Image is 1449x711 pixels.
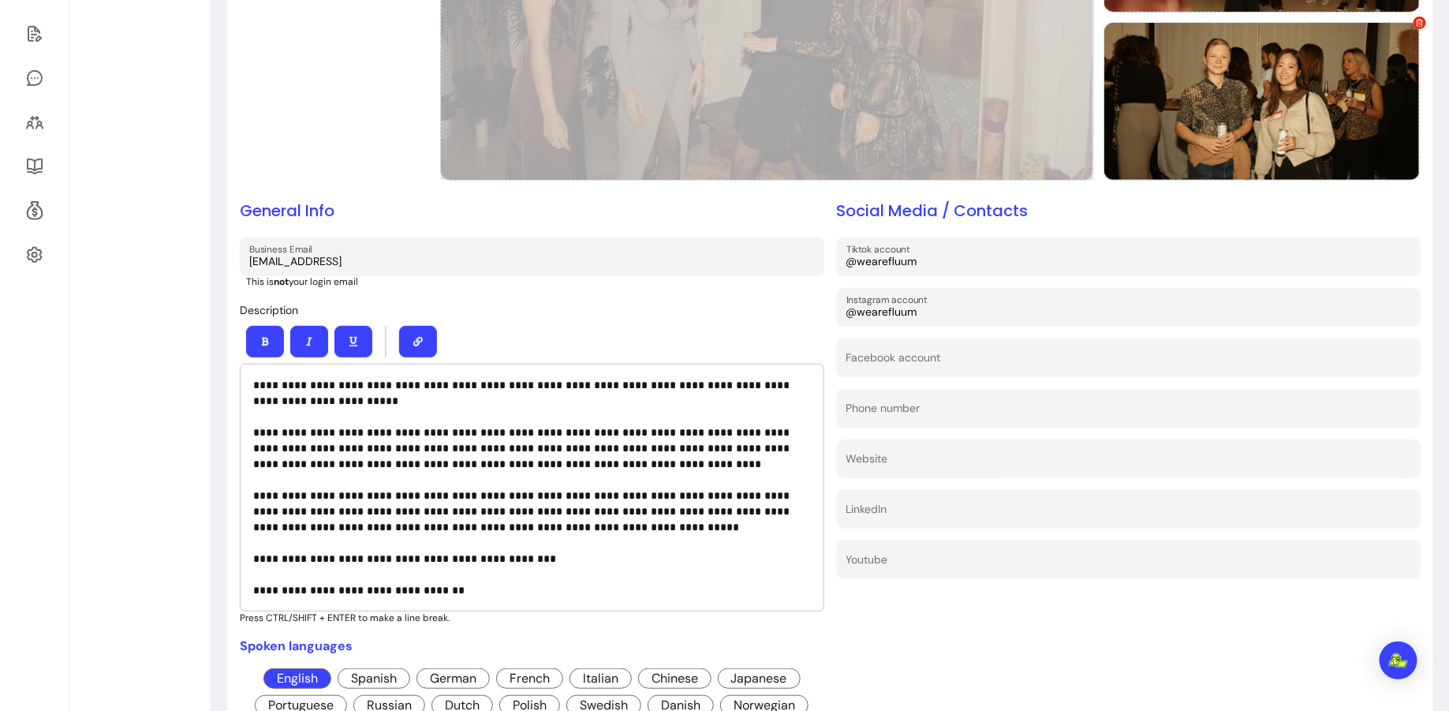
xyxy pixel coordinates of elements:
a: Refer & Earn [19,192,50,230]
div: Provider image 3 [1104,22,1421,181]
span: Spanish [338,668,410,689]
p: This is your login email [246,275,824,288]
input: Website [846,455,1412,471]
a: My Messages [19,59,50,97]
img: https://d22cr2pskkweo8.cloudfront.net/067ecc5e-a255-44f1-bac5-3b283ce54a9c [1104,23,1420,180]
span: German [416,668,490,689]
a: Settings [19,236,50,274]
input: Business Email [249,253,815,269]
span: French [496,668,563,689]
a: Waivers [19,15,50,53]
input: Instagram account [846,304,1412,320]
b: not [274,275,289,288]
span: English [263,668,331,689]
span: Chinese [638,668,711,689]
h2: Social Media / Contacts [837,200,1421,222]
label: Tiktok account [846,242,916,256]
span: Description [240,303,298,317]
input: LinkedIn [846,506,1412,522]
a: Resources [19,148,50,185]
span: Japanese [718,668,801,689]
div: Open Intercom Messenger [1380,642,1417,679]
input: Facebook account [846,354,1412,370]
p: Press CTRL/SHIFT + ENTER to make a line break. [240,612,824,624]
a: Clients [19,103,50,141]
span: Italian [570,668,632,689]
h2: General Info [240,200,824,222]
input: Phone number [846,405,1412,421]
input: Youtube [846,556,1412,572]
p: Spoken languages [240,637,824,656]
label: Business Email [249,242,318,256]
input: Tiktok account [846,253,1412,269]
label: Instagram account [846,293,933,306]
